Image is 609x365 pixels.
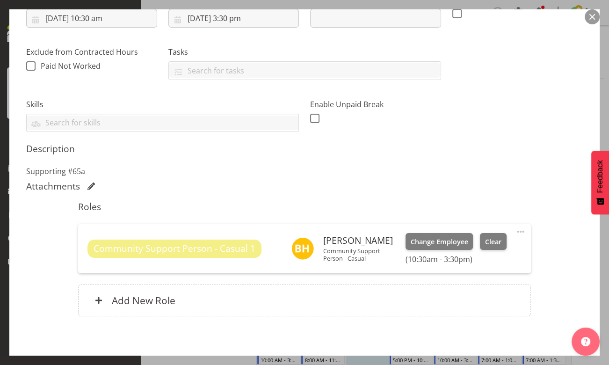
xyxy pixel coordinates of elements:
label: Exclude from Contracted Hours [26,46,157,58]
button: Clear [480,233,507,250]
h6: Add New Role [112,294,175,307]
span: Community Support Person - Casual 1 [94,242,255,255]
input: Click to select... [168,9,299,28]
h5: Description [26,143,583,154]
p: Supporting #65a [26,166,583,177]
input: Click to select... [26,9,157,28]
p: Community Support Person - Casual [323,247,398,262]
img: help-xxl-2.png [581,337,590,346]
button: Feedback - Show survey [591,151,609,214]
h5: Attachments [26,181,80,192]
input: Search for skills [27,116,298,130]
input: Search for tasks [169,63,441,78]
label: Tasks [168,46,441,58]
h6: (10:30am - 3:30pm) [406,255,507,264]
span: Feedback [596,160,604,193]
span: Paid Not Worked [41,61,101,71]
label: Skills [26,99,299,110]
span: Change Employee [410,237,468,247]
button: Change Employee [406,233,473,250]
img: ben-hammond10271.jpg [291,237,314,260]
span: Clear [485,237,501,247]
h5: Roles [78,201,531,212]
h6: [PERSON_NAME] [323,235,398,246]
label: Enable Unpaid Break [310,99,441,110]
